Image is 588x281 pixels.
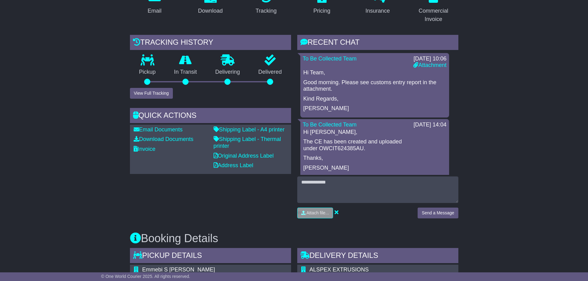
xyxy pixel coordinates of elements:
div: Quick Actions [130,108,291,125]
div: [DATE] 14:04 [414,122,447,128]
p: Pickup [130,69,165,76]
h3: Booking Details [130,232,458,245]
div: Pickup Details [130,248,291,265]
span: © One World Courier 2025. All rights reserved. [101,274,190,279]
span: ALSPEX EXTRUSIONS [310,267,369,273]
p: [PERSON_NAME] [303,105,446,112]
p: Thanks, [303,155,446,162]
p: Hi [PERSON_NAME], [303,129,446,136]
div: Tracking history [130,35,291,52]
div: [DATE] 10:06 [413,56,446,62]
a: Email Documents [134,126,183,133]
span: Emmebi S [PERSON_NAME] [142,267,215,273]
p: In Transit [165,69,206,76]
a: Address Label [214,162,253,168]
p: Delivering [206,69,249,76]
a: Shipping Label - Thermal printer [214,136,281,149]
div: Tracking [256,7,277,15]
div: Email [148,7,161,15]
p: [PERSON_NAME] [303,165,446,171]
div: Pricing [313,7,330,15]
button: View Full Tracking [130,88,173,99]
div: RECENT CHAT [297,35,458,52]
a: Download Documents [134,136,194,142]
a: To Be Collected Team [303,122,357,128]
p: Delivered [249,69,291,76]
p: Kind Regards, [303,96,446,102]
div: Delivery Details [297,248,458,265]
div: Commercial Invoice [413,7,454,23]
a: Original Address Label [214,153,274,159]
div: Insurance [365,7,390,15]
a: Shipping Label - A4 printer [214,126,285,133]
p: Good morning. Please see customs entry report in the attachment. [303,79,446,93]
a: Attachment [413,62,446,68]
a: To Be Collected Team [303,56,357,62]
div: Download [198,7,223,15]
p: The CE has been created and uploaded under OWCIT624385AU. [303,138,446,152]
a: Invoice [134,146,156,152]
p: Hi Team, [303,69,446,76]
button: Send a Message [418,208,458,218]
